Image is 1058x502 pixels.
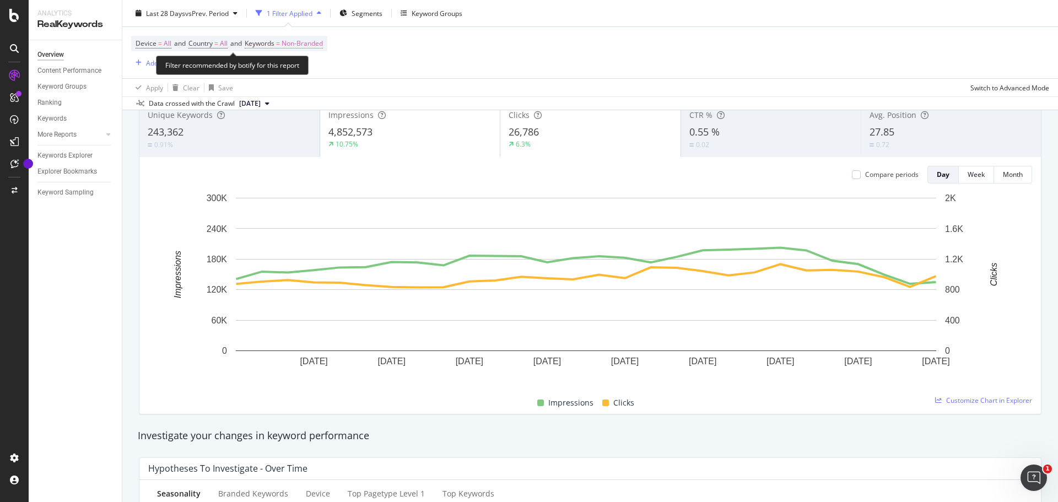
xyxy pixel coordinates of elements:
[611,357,639,366] text: [DATE]
[136,39,156,48] span: Device
[412,8,462,18] div: Keyword Groups
[37,49,114,61] a: Overview
[945,193,956,203] text: 2K
[352,8,382,18] span: Segments
[154,140,173,149] div: 0.91%
[138,429,1043,443] div: Investigate your changes in keyword performance
[156,56,309,75] div: Filter recommended by botify for this report
[37,187,114,198] a: Keyword Sampling
[689,357,716,366] text: [DATE]
[164,36,171,51] span: All
[245,39,274,48] span: Keywords
[870,143,874,147] img: Equal
[251,4,326,22] button: 1 Filter Applied
[509,110,530,120] span: Clicks
[766,357,794,366] text: [DATE]
[689,125,720,138] span: 0.55 %
[220,36,228,51] span: All
[378,357,406,366] text: [DATE]
[239,99,261,109] span: 2025 Sep. 2nd
[212,316,228,325] text: 60K
[23,159,33,169] div: Tooltip anchor
[300,357,327,366] text: [DATE]
[37,113,114,125] a: Keywords
[146,58,175,67] div: Add Filter
[442,488,494,499] div: Top Keywords
[146,83,163,92] div: Apply
[185,8,229,18] span: vs Prev. Period
[207,285,228,294] text: 120K
[945,346,950,355] text: 0
[945,316,960,325] text: 400
[613,396,634,409] span: Clicks
[966,79,1049,96] button: Switch to Advanced Mode
[37,113,67,125] div: Keywords
[37,65,101,77] div: Content Performance
[131,79,163,96] button: Apply
[276,39,280,48] span: =
[131,56,175,69] button: Add Filter
[37,129,103,141] a: More Reports
[218,488,288,499] div: Branded Keywords
[230,39,242,48] span: and
[148,125,183,138] span: 243,362
[207,193,228,203] text: 300K
[37,81,114,93] a: Keyword Groups
[937,170,949,179] div: Day
[146,8,185,18] span: Last 28 Days
[282,36,323,51] span: Non-Branded
[876,140,889,149] div: 0.72
[927,166,959,183] button: Day
[188,39,213,48] span: Country
[533,357,561,366] text: [DATE]
[173,251,182,298] text: Impressions
[37,97,62,109] div: Ranking
[37,97,114,109] a: Ranking
[37,150,114,161] a: Keywords Explorer
[158,39,162,48] span: =
[396,4,467,22] button: Keyword Groups
[214,39,218,48] span: =
[548,396,593,409] span: Impressions
[328,125,373,138] span: 4,852,573
[959,166,994,183] button: Week
[168,79,199,96] button: Clear
[37,129,77,141] div: More Reports
[689,110,712,120] span: CTR %
[328,110,374,120] span: Impressions
[516,139,531,149] div: 6.3%
[37,150,93,161] div: Keywords Explorer
[335,4,387,22] button: Segments
[148,192,1024,384] svg: A chart.
[183,83,199,92] div: Clear
[37,187,94,198] div: Keyword Sampling
[865,170,919,179] div: Compare periods
[37,65,114,77] a: Content Performance
[509,125,539,138] span: 26,786
[306,488,330,499] div: Device
[149,99,235,109] div: Data crossed with the Crawl
[37,9,113,18] div: Analytics
[1043,465,1052,473] span: 1
[348,488,425,499] div: Top pagetype Level 1
[37,18,113,31] div: RealKeywords
[235,97,274,110] button: [DATE]
[968,170,985,179] div: Week
[207,224,228,233] text: 240K
[689,143,694,147] img: Equal
[218,83,233,92] div: Save
[131,4,242,22] button: Last 28 DaysvsPrev. Period
[945,255,963,264] text: 1.2K
[37,49,64,61] div: Overview
[207,255,228,264] text: 180K
[844,357,872,366] text: [DATE]
[37,81,87,93] div: Keyword Groups
[946,396,1032,405] span: Customize Chart in Explorer
[37,166,114,177] a: Explorer Bookmarks
[870,125,894,138] span: 27.85
[37,166,97,177] div: Explorer Bookmarks
[456,357,483,366] text: [DATE]
[148,143,152,147] img: Equal
[935,396,1032,405] a: Customize Chart in Explorer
